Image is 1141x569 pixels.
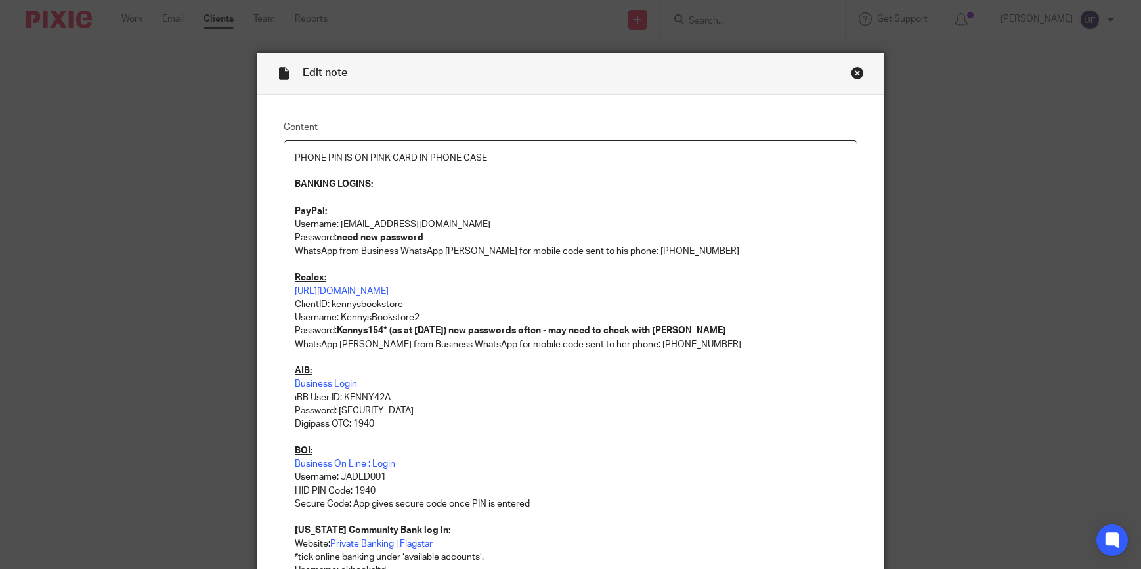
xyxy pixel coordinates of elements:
[295,459,395,469] a: Business On Line : Login
[295,273,326,282] u: Realex:
[295,180,373,189] u: BANKING LOGINS:
[295,417,846,431] p: Digipass OTC: 1940
[295,366,312,375] u: AIB:
[295,497,846,511] p: Secure Code: App gives secure code once PIN is entered
[337,326,726,335] strong: Kennys154* (as at [DATE]) new passwords often - may need to check with [PERSON_NAME]
[295,338,846,351] p: WhatsApp [PERSON_NAME] from Business WhatsApp for mobile code sent to her phone: [PHONE_NUMBER]
[295,218,846,231] p: Username: [EMAIL_ADDRESS][DOMAIN_NAME]
[284,121,857,134] label: Content
[295,298,846,311] p: ClientID: kennysbookstore
[295,471,846,484] p: Username: JADED001
[295,484,846,497] p: HID PIN Code: 1940
[295,324,846,337] p: Password:
[295,231,846,244] p: Password:
[295,311,846,324] p: Username: KennysBookstore2
[295,537,846,551] p: Website:
[295,551,846,564] p: *tick online banking under ‘available accounts’.
[337,233,423,242] strong: need new password
[295,207,327,216] u: PayPal:
[295,526,450,535] u: [US_STATE] Community Bank log in:
[295,152,846,165] p: PHONE PIN IS ON PINK CARD IN PHONE CASE
[295,245,846,258] p: WhatsApp from Business WhatsApp [PERSON_NAME] for mobile code sent to his phone: [PHONE_NUMBER]
[295,391,846,404] p: iBB User ID: KENNY42A
[330,539,433,549] a: Private Banking | Flagstar
[295,379,357,389] a: Business Login
[295,446,312,455] u: BOI:
[295,287,389,296] a: [URL][DOMAIN_NAME]
[303,68,347,78] span: Edit note
[295,404,846,417] p: Password: [SECURITY_DATA]
[851,66,864,79] div: Close this dialog window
